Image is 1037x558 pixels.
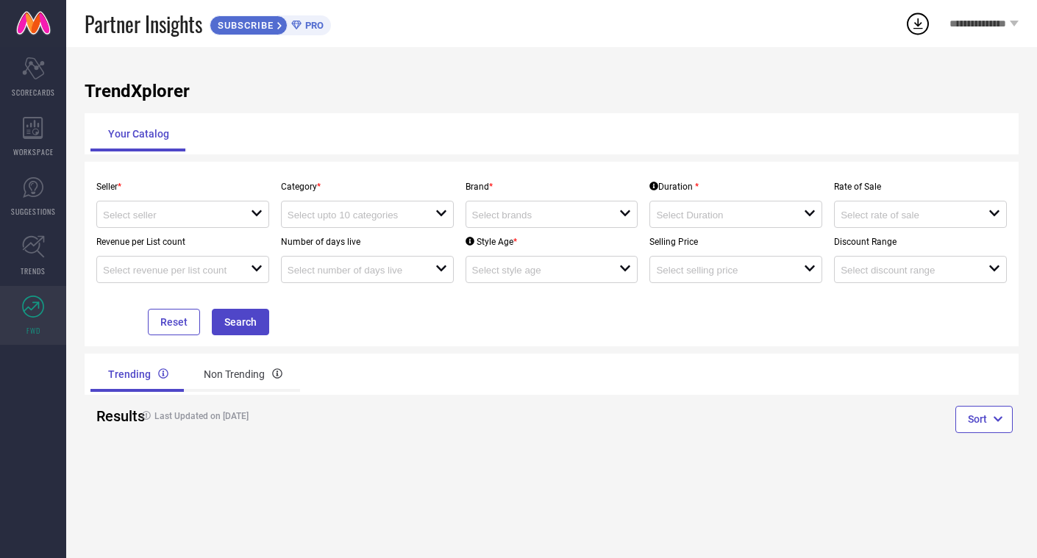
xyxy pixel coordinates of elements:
div: Duration [649,182,699,192]
div: Open download list [905,10,931,37]
p: Number of days live [281,237,454,247]
span: Partner Insights [85,9,202,39]
span: SUGGESTIONS [11,206,56,217]
input: Select Duration [656,210,789,221]
span: SCORECARDS [12,87,55,98]
h4: Last Updated on [DATE] [135,411,502,421]
p: Selling Price [649,237,822,247]
button: Sort [955,406,1013,432]
input: Select number of days live [288,265,421,276]
p: Brand [466,182,638,192]
span: WORKSPACE [13,146,54,157]
button: Reset [148,309,200,335]
input: Select seller [103,210,236,221]
input: Select rate of sale [841,210,974,221]
span: SUBSCRIBE [210,20,277,31]
input: Select upto 10 categories [288,210,421,221]
input: Select selling price [656,265,789,276]
h2: Results [96,407,123,425]
div: Non Trending [186,357,300,392]
div: Your Catalog [90,116,187,151]
a: SUBSCRIBEPRO [210,12,331,35]
input: Select discount range [841,265,974,276]
div: Trending [90,357,186,392]
input: Select style age [472,265,605,276]
p: Seller [96,182,269,192]
div: Style Age [466,237,517,247]
span: FWD [26,325,40,336]
input: Select brands [472,210,605,221]
p: Category [281,182,454,192]
p: Revenue per List count [96,237,269,247]
p: Discount Range [834,237,1007,247]
span: PRO [302,20,324,31]
input: Select revenue per list count [103,265,236,276]
p: Rate of Sale [834,182,1007,192]
h1: TrendXplorer [85,81,1019,101]
button: Search [212,309,269,335]
span: TRENDS [21,265,46,276]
